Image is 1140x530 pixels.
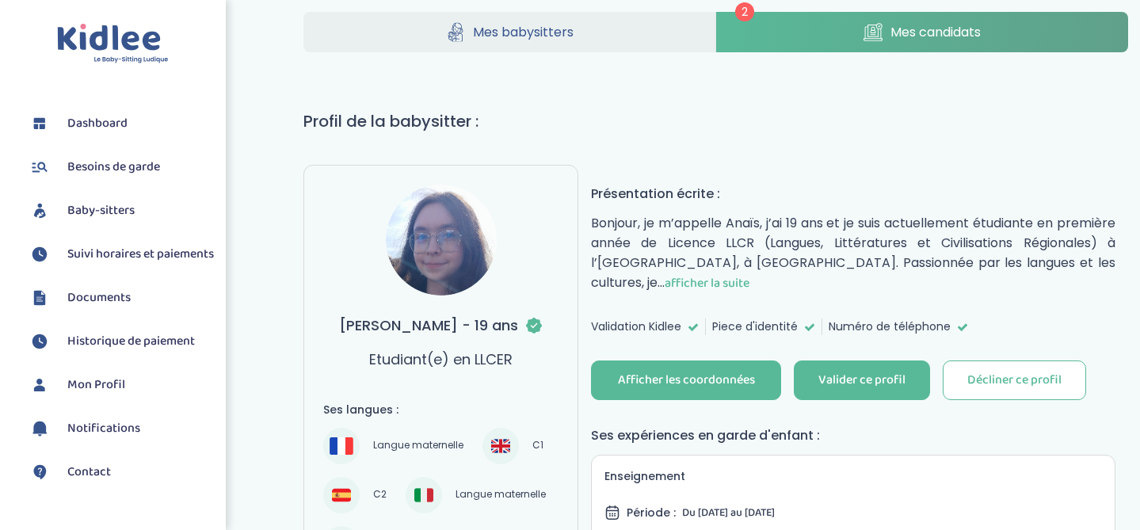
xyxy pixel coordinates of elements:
img: dashboard.svg [28,112,51,135]
span: afficher la suite [665,273,749,293]
a: Dashboard [28,112,214,135]
a: Documents [28,286,214,310]
span: Langue maternelle [450,486,551,505]
a: Mes babysitters [303,12,715,52]
p: Etudiant(e) en LLCER [369,349,513,370]
span: C2 [368,486,392,505]
img: Anglais [491,437,510,456]
a: Besoins de garde [28,155,214,179]
a: Notifications [28,417,214,440]
img: Espagnol [332,486,351,505]
div: Décliner ce profil [967,372,1062,390]
img: suivihoraire.svg [28,242,51,266]
a: Baby-sitters [28,199,214,223]
img: logo.svg [57,24,169,64]
span: C1 [527,437,549,456]
h5: Enseignement [604,468,1102,485]
span: Langue maternelle [368,437,469,456]
img: suivihoraire.svg [28,330,51,353]
span: Du [DATE] au [DATE] [682,504,775,521]
span: Piece d'identité [712,318,798,335]
p: Bonjour, je m’appelle Anaïs, j’ai 19 ans et je suis actuellement étudiante en première année de L... [591,213,1115,293]
span: Besoins de garde [67,158,160,177]
button: Valider ce profil [794,360,930,400]
span: Dashboard [67,114,128,133]
span: Notifications [67,419,140,438]
div: Afficher les coordonnées [618,372,755,390]
h1: Profil de la babysitter : [303,109,1128,133]
img: documents.svg [28,286,51,310]
a: Mon Profil [28,373,214,397]
h3: [PERSON_NAME] - 19 ans [339,315,543,336]
img: notification.svg [28,417,51,440]
span: Historique de paiement [67,332,195,351]
div: Valider ce profil [818,372,906,390]
span: Mes babysitters [473,22,574,42]
span: Numéro de téléphone [829,318,951,335]
img: Français [330,437,353,454]
span: Mon Profil [67,376,125,395]
img: besoin.svg [28,155,51,179]
span: Suivi horaires et paiements [67,245,214,264]
img: Italien [414,486,433,505]
img: contact.svg [28,460,51,484]
a: Contact [28,460,214,484]
button: Afficher les coordonnées [591,360,781,400]
h4: Ses expériences en garde d'enfant : [591,425,1115,445]
h4: Ses langues : [323,402,559,418]
img: avatar [386,185,497,296]
img: babysitters.svg [28,199,51,223]
span: Documents [67,288,131,307]
button: Décliner ce profil [943,360,1086,400]
a: Suivi horaires et paiements [28,242,214,266]
span: Mes candidats [890,22,981,42]
span: Contact [67,463,111,482]
span: Baby-sitters [67,201,135,220]
span: Période : [627,505,676,521]
h4: Présentation écrite : [591,184,1115,204]
a: Mes candidats [716,12,1128,52]
img: profil.svg [28,373,51,397]
span: 2 [735,2,754,21]
a: Historique de paiement [28,330,214,353]
span: Validation Kidlee [591,318,681,335]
